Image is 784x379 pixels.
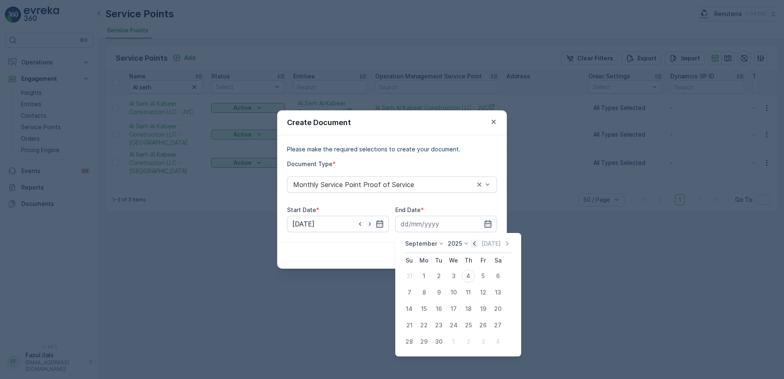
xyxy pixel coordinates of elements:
[432,319,445,332] div: 23
[432,286,445,299] div: 9
[417,319,431,332] div: 22
[448,240,462,248] p: 2025
[287,216,389,232] input: dd/mm/yyyy
[476,253,490,268] th: Friday
[491,319,504,332] div: 27
[287,145,497,153] p: Please make the required selections to create your document.
[403,286,416,299] div: 7
[403,319,416,332] div: 21
[287,160,333,167] label: Document Type
[491,286,504,299] div: 13
[403,302,416,315] div: 14
[405,240,437,248] p: September
[417,286,431,299] div: 8
[447,269,460,283] div: 3
[491,302,504,315] div: 20
[476,302,490,315] div: 19
[476,335,490,348] div: 3
[287,117,351,128] p: Create Document
[395,216,497,232] input: dd/mm/yyyy
[491,335,504,348] div: 4
[481,240,501,248] p: [DATE]
[476,286,490,299] div: 12
[417,302,431,315] div: 15
[432,335,445,348] div: 30
[432,269,445,283] div: 2
[461,253,476,268] th: Thursday
[462,286,475,299] div: 11
[462,269,475,283] div: 4
[287,206,316,213] label: Start Date
[446,253,461,268] th: Wednesday
[476,269,490,283] div: 5
[403,269,416,283] div: 31
[417,335,431,348] div: 29
[491,269,504,283] div: 6
[447,302,460,315] div: 17
[476,319,490,332] div: 26
[447,286,460,299] div: 10
[417,269,431,283] div: 1
[462,302,475,315] div: 18
[403,335,416,348] div: 28
[447,319,460,332] div: 24
[432,302,445,315] div: 16
[417,253,431,268] th: Monday
[447,335,460,348] div: 1
[490,253,505,268] th: Saturday
[462,335,475,348] div: 2
[462,319,475,332] div: 25
[402,253,417,268] th: Sunday
[431,253,446,268] th: Tuesday
[395,206,421,213] label: End Date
